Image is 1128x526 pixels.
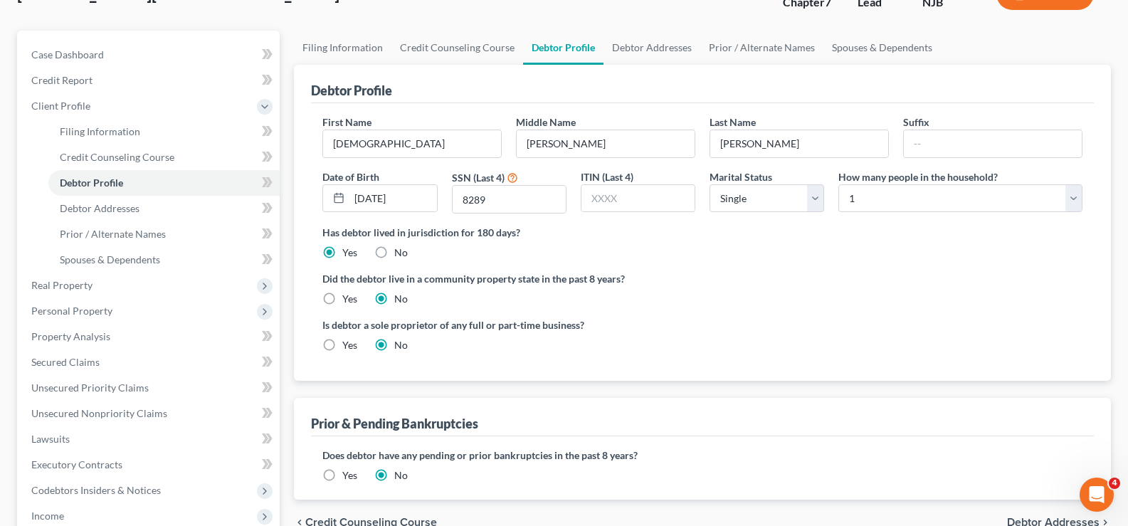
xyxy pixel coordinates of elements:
label: Suffix [903,115,929,130]
label: No [394,292,408,306]
label: ITIN (Last 4) [581,169,633,184]
span: Income [31,510,64,522]
label: Marital Status [710,169,772,184]
label: Is debtor a sole proprietor of any full or part-time business? [322,317,695,332]
label: Yes [342,468,357,483]
a: Filing Information [48,119,280,144]
span: Case Dashboard [31,48,104,61]
label: First Name [322,115,371,130]
label: Last Name [710,115,756,130]
span: Real Property [31,279,93,291]
label: Yes [342,292,357,306]
input: XXXX [453,186,566,213]
input: -- [323,130,501,157]
label: Does debtor have any pending or prior bankruptcies in the past 8 years? [322,448,1082,463]
span: Credit Counseling Course [60,151,174,163]
a: Credit Counseling Course [48,144,280,170]
span: 4 [1109,478,1120,489]
span: Debtor Profile [60,177,123,189]
span: Property Analysis [31,330,110,342]
label: Has debtor lived in jurisdiction for 180 days? [322,225,1082,240]
input: -- [904,130,1082,157]
a: Spouses & Dependents [823,31,941,65]
span: Client Profile [31,100,90,112]
span: Executory Contracts [31,458,122,470]
label: Did the debtor live in a community property state in the past 8 years? [322,271,1082,286]
label: Yes [342,338,357,352]
a: Unsecured Nonpriority Claims [20,401,280,426]
a: Credit Counseling Course [391,31,523,65]
span: Unsecured Priority Claims [31,382,149,394]
a: Case Dashboard [20,42,280,68]
input: XXXX [581,185,695,212]
a: Prior / Alternate Names [48,221,280,247]
input: M.I [517,130,695,157]
span: Lawsuits [31,433,70,445]
label: SSN (Last 4) [452,170,505,185]
a: Executory Contracts [20,452,280,478]
span: Spouses & Dependents [60,253,160,265]
span: Debtor Addresses [60,202,139,214]
a: Debtor Profile [523,31,603,65]
label: Date of Birth [322,169,379,184]
span: Codebtors Insiders & Notices [31,484,161,496]
span: Filing Information [60,125,140,137]
a: Property Analysis [20,324,280,349]
span: Unsecured Nonpriority Claims [31,407,167,419]
a: Credit Report [20,68,280,93]
a: Lawsuits [20,426,280,452]
input: -- [710,130,888,157]
span: Personal Property [31,305,112,317]
div: Prior & Pending Bankruptcies [311,415,478,432]
a: Debtor Addresses [603,31,700,65]
a: Debtor Profile [48,170,280,196]
a: Prior / Alternate Names [700,31,823,65]
iframe: Intercom live chat [1080,478,1114,512]
span: Secured Claims [31,356,100,368]
span: Credit Report [31,74,93,86]
a: Debtor Addresses [48,196,280,221]
label: Middle Name [516,115,576,130]
span: Prior / Alternate Names [60,228,166,240]
a: Spouses & Dependents [48,247,280,273]
label: How many people in the household? [838,169,998,184]
label: No [394,468,408,483]
a: Filing Information [294,31,391,65]
a: Secured Claims [20,349,280,375]
input: MM/DD/YYYY [349,185,436,212]
div: Debtor Profile [311,82,392,99]
a: Unsecured Priority Claims [20,375,280,401]
label: No [394,338,408,352]
label: No [394,246,408,260]
label: Yes [342,246,357,260]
